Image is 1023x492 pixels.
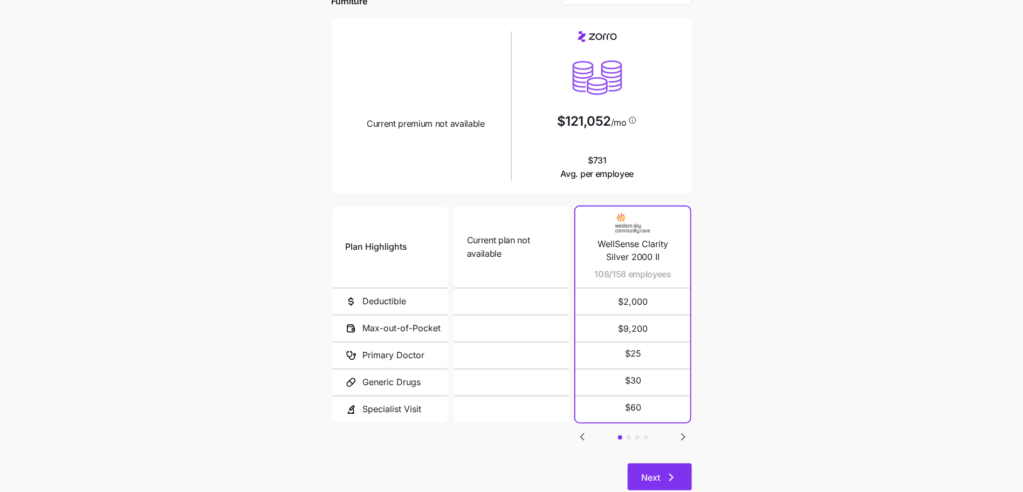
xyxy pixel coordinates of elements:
span: 108/158 employees [595,268,672,281]
button: Go to previous slide [575,430,589,444]
span: Next [642,471,661,484]
span: WellSense Clarity Silver 2000 II [588,237,677,264]
span: Current plan not available [467,234,556,261]
span: $121,052 [557,115,611,128]
span: /mo [611,118,627,127]
span: $30 [625,374,641,387]
span: $731 [561,154,634,181]
span: Primary Doctor [363,348,425,362]
span: $2,000 [588,289,677,315]
span: Deductible [363,295,407,308]
span: $25 [625,347,641,360]
svg: Go to previous slide [576,430,589,443]
svg: Go to next slide [677,430,690,443]
span: Max-out-of-Pocket [363,322,441,335]
span: Generic Drugs [363,375,421,389]
span: Avg. per employee [561,167,634,181]
button: Go to next slide [676,430,690,444]
button: Next [628,463,692,490]
span: $9,200 [588,316,677,341]
span: Specialist Visit [363,402,422,416]
span: Plan Highlights [346,240,408,254]
span: Current premium not available [367,117,485,131]
img: Carrier [612,213,655,234]
span: $60 [625,401,641,414]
